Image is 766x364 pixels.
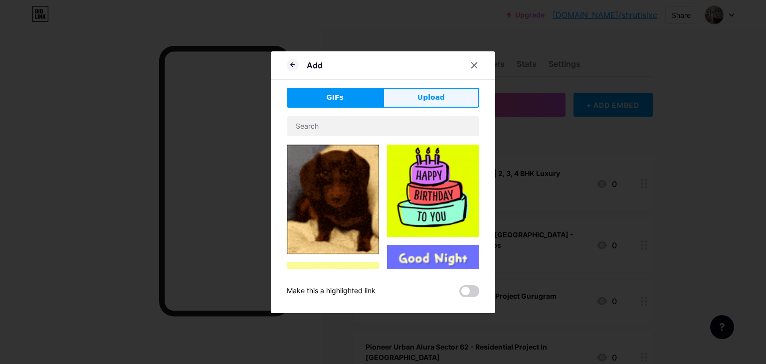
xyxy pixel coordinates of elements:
img: Gihpy [387,145,479,237]
input: Search [287,116,479,136]
img: Gihpy [287,145,379,254]
div: Make this a highlighted link [287,285,376,297]
img: Gihpy [387,245,479,337]
img: Gihpy [287,262,379,355]
span: GIFs [326,92,344,103]
button: Upload [383,88,479,108]
span: Upload [417,92,445,103]
div: Add [307,59,323,71]
button: GIFs [287,88,383,108]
